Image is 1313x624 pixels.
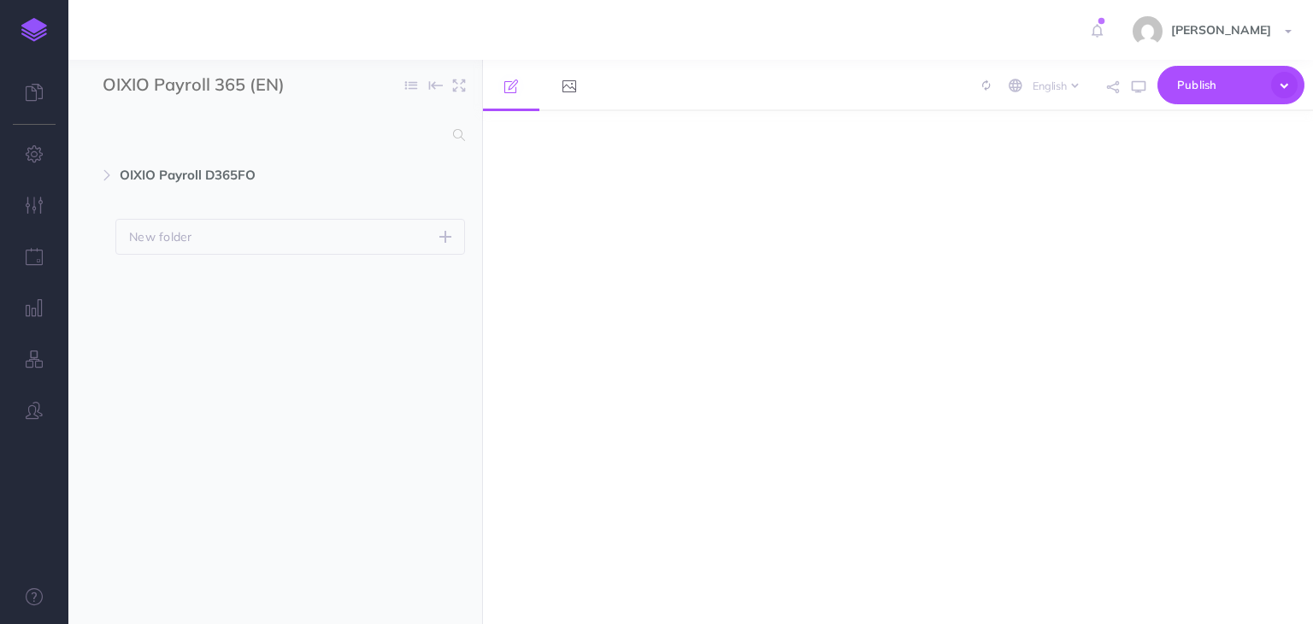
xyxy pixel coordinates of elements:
span: Publish [1177,72,1263,98]
input: Search [103,120,443,150]
span: [PERSON_NAME] [1163,22,1280,38]
button: New folder [115,219,465,255]
img: 630b0edcb09e2867cb6f5d9ab3c7654e.jpg [1133,16,1163,46]
p: New folder [129,227,192,246]
img: logo-mark.svg [21,18,47,42]
input: Documentation Name [103,73,303,98]
button: Publish [1157,66,1304,104]
span: OIXIO Payroll D365FO [120,165,358,185]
